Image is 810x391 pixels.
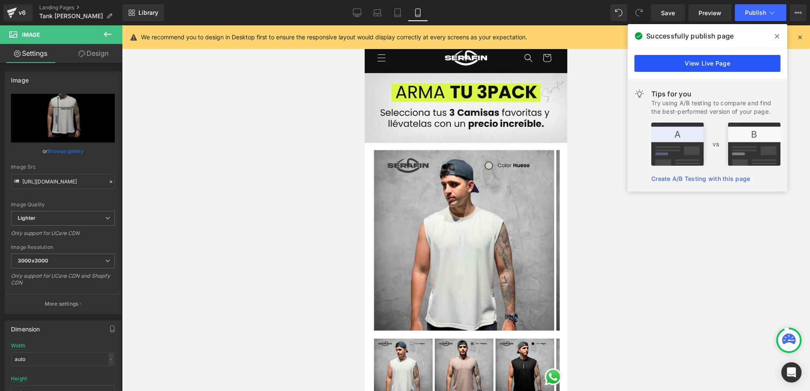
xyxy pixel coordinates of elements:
[745,9,766,16] span: Publish
[131,313,190,372] img: Tank Hombre - Alto Gramaje
[634,55,780,72] a: View Live Page
[18,215,35,221] b: Lighter
[39,13,103,19] span: Tank [PERSON_NAME]
[177,5,320,11] span: COMPRA POR WHATSAPP: [PHONE_NUMBER]
[25,0,178,16] div: 1 de 2
[699,8,721,17] span: Preview
[11,164,115,170] div: Image Src
[18,257,48,264] b: 3000x3000
[651,99,780,116] div: Try using A/B testing to compare and find the best-performed version of your page.
[25,0,178,16] div: Anuncio
[790,4,807,21] button: More
[122,4,164,21] a: New Library
[11,174,115,189] input: Link
[11,202,115,208] div: Image Quality
[11,352,115,366] input: auto
[735,4,786,21] button: Publish
[387,4,408,21] a: Tablet
[9,125,190,305] img: Tank Hombre - Alto Gramaje
[154,23,173,42] summary: Búsqueda
[179,342,198,361] a: Send a message via WhatsApp
[39,4,122,11] a: Landing Pages
[11,376,27,382] div: Height
[408,4,428,21] a: Mobile
[11,273,115,292] div: Only support for UCare CDN and Shopify CDN
[17,7,27,18] div: v6
[179,342,198,361] div: Open WhatsApp chat
[192,125,372,305] img: Tank Hombre - Alto Gramaje
[45,300,79,308] p: More settings
[48,144,84,159] a: Browse gallery
[11,321,40,333] div: Dimension
[9,313,68,372] img: Tank Hombre - Alto Gramaje
[80,25,122,40] img: Store Serafin
[5,294,121,314] button: More settings
[108,353,114,365] div: -
[22,31,40,38] span: Image
[634,89,645,99] img: light.svg
[11,147,115,156] div: or
[688,4,731,21] a: Preview
[781,362,802,383] div: Open Intercom Messenger
[70,313,129,372] img: Tank Hombre - Alto Gramaje
[8,23,26,42] summary: Menú
[63,44,124,63] a: Design
[11,343,25,349] div: Width
[11,72,29,84] div: Image
[11,244,115,250] div: Image Resolution
[631,4,647,21] button: Redo
[651,89,780,99] div: Tips for you
[651,123,780,166] img: tip.png
[25,0,178,16] a: COMPRA POR WHATSAPP: [PHONE_NUMBER]
[651,175,750,182] a: Create A/B Testing with this page
[3,4,33,21] a: v6
[661,8,675,17] span: Save
[367,4,387,21] a: Laptop
[138,9,158,16] span: Library
[192,313,250,372] img: Tank Hombre - Alto Gramaje
[347,4,367,21] a: Desktop
[141,33,527,42] p: We recommend you to design in Desktop first to ensure the responsive layout would display correct...
[11,230,115,242] div: Only support for UCare CDN
[646,31,734,41] span: Successfully publish page
[610,4,627,21] button: Undo
[77,22,126,43] a: Store Serafin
